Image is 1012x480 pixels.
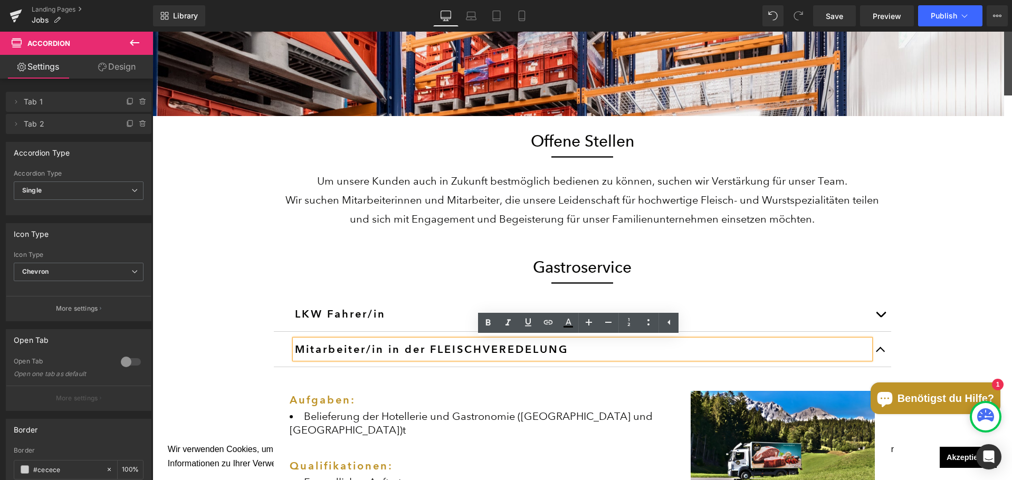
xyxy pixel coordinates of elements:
[121,100,739,119] h1: Offene Stellen
[14,224,49,238] div: Icon Type
[24,114,112,134] span: Tab 2
[137,444,522,457] li: Freundliches Auftreten
[121,226,739,245] h1: Gastroservice
[32,5,153,14] a: Landing Pages
[14,447,144,454] div: Border
[24,92,112,112] span: Tab 1
[976,444,1001,469] div: Open Intercom Messenger
[918,5,982,26] button: Publish
[27,39,70,47] span: Accordion
[137,378,522,405] li: Belieferung der Hotellerie und Gastronomie ([GEOGRAPHIC_DATA] und [GEOGRAPHIC_DATA])t
[14,251,144,258] div: Icon Type
[56,393,98,403] p: More settings
[6,386,151,410] button: More settings
[153,5,205,26] a: New Library
[33,464,101,475] input: Color
[826,11,843,22] span: Save
[56,304,98,313] p: More settings
[873,11,901,22] span: Preview
[14,357,110,368] div: Open Tab
[142,309,718,327] h3: Mitarbeiter/in in der FLEISCHVEREDELUNG
[762,5,784,26] button: Undo
[79,55,155,79] a: Design
[14,330,49,344] div: Open Tab
[14,419,37,434] div: Border
[433,5,459,26] a: Desktop
[165,143,695,156] span: Um unsere Kunden auch in Zukunft bestmöglich bedienen zu können, suchen wir Verstärkung für unser...
[860,5,914,26] a: Preview
[14,170,144,177] div: Accordion Type
[22,267,49,275] b: Chevron
[987,5,1008,26] button: More
[173,11,198,21] span: Library
[14,370,109,378] div: Open one tab as default
[137,359,522,378] h3: Aufgaben:
[22,186,42,194] b: Single
[118,460,143,479] div: %
[126,159,734,197] p: Wir suchen Mitarbeiterinnen und Mitarbeiter, die unsere Leidenschaft für hochwertige Fleisch- und...
[509,5,534,26] a: Mobile
[484,5,509,26] a: Tablet
[931,12,957,20] span: Publish
[459,5,484,26] a: Laptop
[788,5,809,26] button: Redo
[715,351,851,385] inbox-online-store-chat: Onlineshop-Chat von Shopify
[6,296,151,321] button: More settings
[14,142,70,157] div: Accordion Type
[142,273,718,292] h3: LKW Fahrer/in
[32,16,49,24] span: Jobs
[137,425,522,444] h3: Qualifikationen:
